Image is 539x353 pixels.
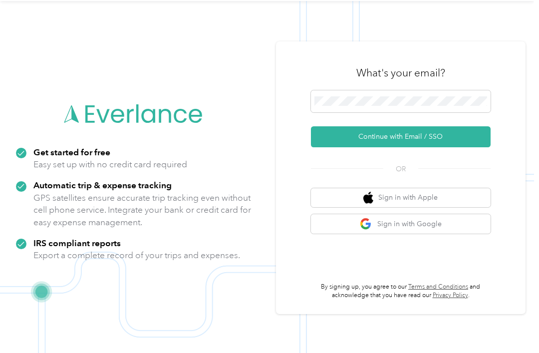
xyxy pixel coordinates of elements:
[311,283,491,300] p: By signing up, you agree to our and acknowledge that you have read our .
[33,147,110,157] strong: Get started for free
[311,188,491,208] button: apple logoSign in with Apple
[33,249,240,262] p: Export a complete record of your trips and expenses.
[311,126,491,147] button: Continue with Email / SSO
[33,180,172,190] strong: Automatic trip & expense tracking
[363,192,373,204] img: apple logo
[311,214,491,234] button: google logoSign in with Google
[356,66,445,80] h3: What's your email?
[383,164,418,174] span: OR
[433,292,468,299] a: Privacy Policy
[33,192,252,229] p: GPS satellites ensure accurate trip tracking even without cell phone service. Integrate your bank...
[360,218,372,230] img: google logo
[33,158,187,171] p: Easy set up with no credit card required
[408,283,468,291] a: Terms and Conditions
[33,238,121,248] strong: IRS compliant reports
